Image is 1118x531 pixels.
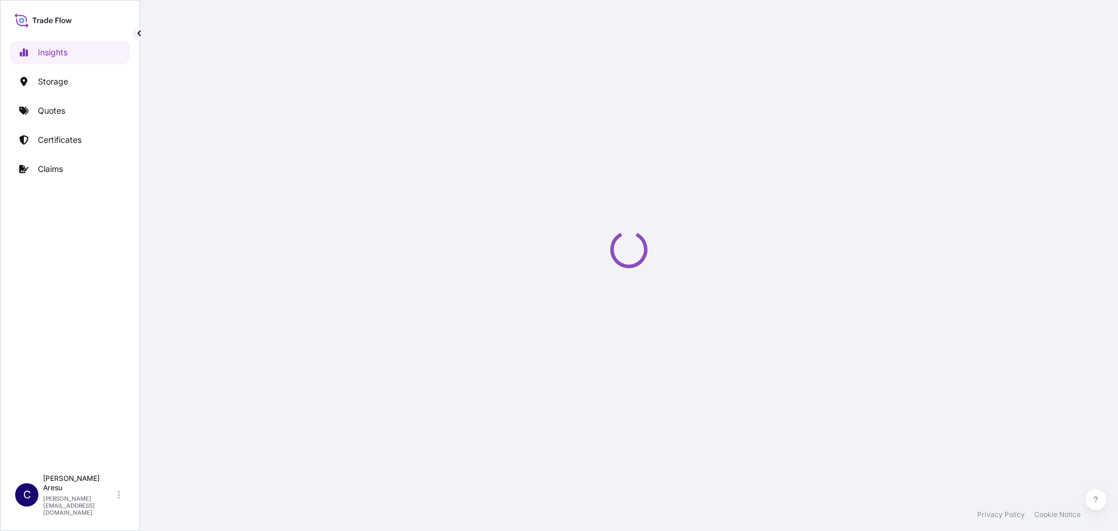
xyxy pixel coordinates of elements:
[43,495,115,516] p: [PERSON_NAME][EMAIL_ADDRESS][DOMAIN_NAME]
[38,163,63,175] p: Claims
[38,47,68,58] p: Insights
[38,76,68,87] p: Storage
[977,510,1025,519] a: Privacy Policy
[1034,510,1081,519] a: Cookie Notice
[23,489,31,501] span: C
[38,105,65,117] p: Quotes
[43,474,115,493] p: [PERSON_NAME] Aresu
[10,157,130,181] a: Claims
[38,134,82,146] p: Certificates
[10,99,130,122] a: Quotes
[10,128,130,152] a: Certificates
[10,70,130,93] a: Storage
[10,41,130,64] a: Insights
